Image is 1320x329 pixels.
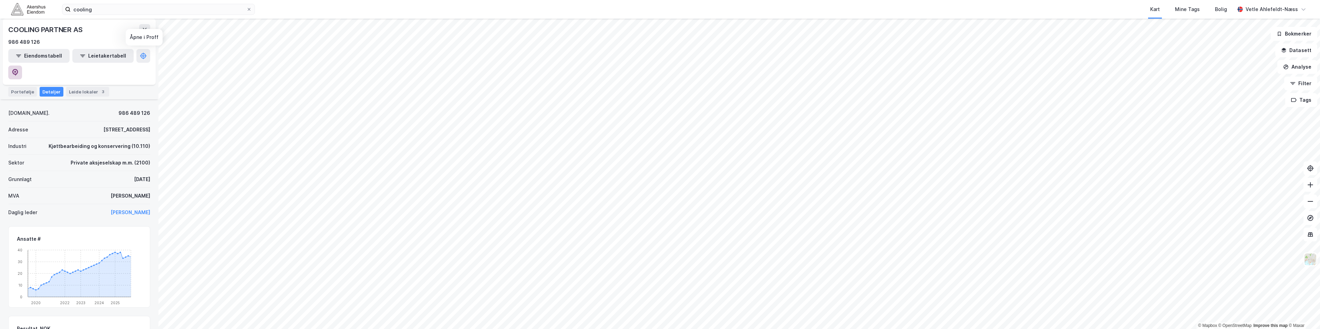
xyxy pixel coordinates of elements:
button: Datasett [1275,43,1317,57]
tspan: 20 [18,271,22,275]
div: Mine Tags [1175,5,1200,13]
tspan: 0 [20,295,22,299]
div: Daglig leder [8,208,37,217]
iframe: Chat Widget [1286,296,1320,329]
div: Leide lokaler [66,87,109,97]
div: Industri [8,142,27,150]
tspan: 2020 [31,301,41,305]
tspan: 10 [18,283,22,287]
div: Bolig [1215,5,1227,13]
div: Grunnlagt [8,175,32,183]
div: Kart [1150,5,1160,13]
tspan: 40 [18,248,22,252]
button: Tags [1285,93,1317,107]
tspan: 2023 [76,301,85,305]
div: Kontrollprogram for chat [1286,296,1320,329]
button: Analyse [1277,60,1317,74]
div: Kjøttbearbeiding og konservering (10.110) [49,142,150,150]
div: MVA [8,192,19,200]
a: Improve this map [1254,323,1288,328]
div: Portefølje [8,87,37,97]
div: Adresse [8,126,28,134]
button: Leietakertabell [72,49,134,63]
a: OpenStreetMap [1218,323,1252,328]
div: Private aksjeselskap m.m. (2100) [71,159,150,167]
input: Søk på adresse, matrikkel, gårdeiere, leietakere eller personer [71,4,246,14]
img: Z [1304,253,1317,266]
div: [PERSON_NAME] [111,192,150,200]
tspan: 2025 [111,301,120,305]
tspan: 30 [18,259,22,263]
tspan: 2022 [60,301,70,305]
button: Filter [1284,77,1317,90]
div: Ansatte # [17,235,142,243]
div: 986 489 126 [118,109,150,117]
button: Eiendomstabell [8,49,70,63]
div: [DOMAIN_NAME]. [8,109,50,117]
div: [STREET_ADDRESS] [103,126,150,134]
tspan: 2024 [94,301,104,305]
div: 3 [100,88,106,95]
div: [DATE] [134,175,150,183]
div: Vetle Ahlefeldt-Næss [1246,5,1298,13]
button: Bokmerker [1271,27,1317,41]
div: 986 489 126 [8,38,40,46]
div: COOLING PARTNER AS [8,24,84,35]
a: Mapbox [1198,323,1217,328]
div: Detaljer [40,87,63,97]
img: akershus-eiendom-logo.9091f326c980b4bce74ccdd9f866810c.svg [11,3,45,15]
div: Sektor [8,159,24,167]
